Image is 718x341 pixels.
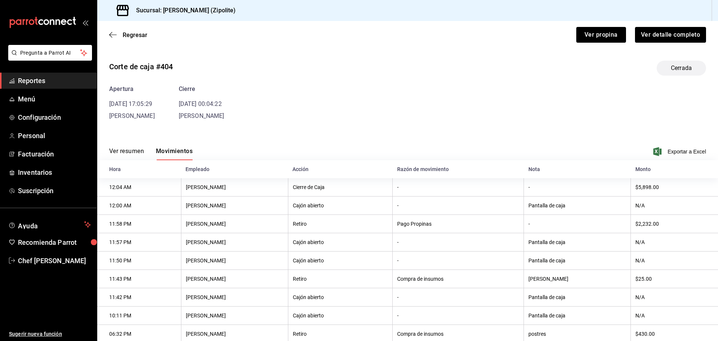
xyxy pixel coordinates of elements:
th: [PERSON_NAME] [181,307,288,325]
th: Retiro [288,215,393,233]
th: - [393,178,524,197]
th: Pantalla de caja [524,307,631,325]
th: Pantalla de caja [524,252,631,270]
th: Cajón abierto [288,288,393,307]
th: [PERSON_NAME] [181,288,288,307]
th: 11:50 PM [97,252,181,270]
th: 12:04 AM [97,178,181,197]
span: Pregunta a Parrot AI [20,49,80,57]
th: [PERSON_NAME] [181,178,288,197]
th: [PERSON_NAME] [181,252,288,270]
th: $2,232.00 [631,215,718,233]
span: [PERSON_NAME] [109,112,155,119]
th: - [393,252,524,270]
th: Cajón abierto [288,252,393,270]
th: Compra de insumos [393,270,524,288]
span: Configuración [18,112,91,122]
span: Suscripción [18,186,91,196]
th: N/A [631,233,718,252]
th: 12:00 AM [97,197,181,215]
th: N/A [631,252,718,270]
span: Cerrada [666,64,696,73]
button: Ver propina [576,27,626,43]
button: Pregunta a Parrot AI [8,45,92,61]
th: [PERSON_NAME] [181,197,288,215]
th: - [393,307,524,325]
th: Razón de movimiento [393,160,524,178]
th: Nota [524,160,631,178]
th: $25.00 [631,270,718,288]
th: Hora [97,160,181,178]
button: open_drawer_menu [82,19,88,25]
th: Pantalla de caja [524,197,631,215]
th: - [393,197,524,215]
th: N/A [631,307,718,325]
th: Cajón abierto [288,197,393,215]
th: Pantalla de caja [524,288,631,307]
th: - [393,233,524,252]
span: Inventarios [18,167,91,177]
div: navigation tabs [109,147,193,160]
th: Retiro [288,270,393,288]
button: Regresar [109,31,147,39]
th: - [393,288,524,307]
button: Exportar a Excel [655,147,706,156]
th: Cajón abierto [288,307,393,325]
button: Ver detalle completo [635,27,706,43]
div: Cierre [179,85,224,94]
th: Pantalla de caja [524,233,631,252]
button: Ver resumen [109,147,144,160]
span: Chef [PERSON_NAME] [18,256,91,266]
th: Pago Propinas [393,215,524,233]
span: Menú [18,94,91,104]
span: Personal [18,131,91,141]
a: Pregunta a Parrot AI [5,54,92,62]
th: Cajón abierto [288,233,393,252]
span: Facturación [18,149,91,159]
span: Sugerir nueva función [9,330,91,338]
button: Movimientos [156,147,193,160]
span: Recomienda Parrot [18,237,91,247]
th: Cierre de Caja [288,178,393,197]
th: N/A [631,197,718,215]
th: 11:58 PM [97,215,181,233]
span: Ayuda [18,220,81,229]
th: N/A [631,288,718,307]
div: Apertura [109,85,155,94]
th: $5,898.00 [631,178,718,197]
span: [PERSON_NAME] [179,112,224,119]
span: Regresar [123,31,147,39]
th: 11:42 PM [97,288,181,307]
th: Empleado [181,160,288,178]
time: [DATE] 17:05:29 [109,100,152,107]
th: 11:43 PM [97,270,181,288]
th: 10:11 PM [97,307,181,325]
th: - [524,215,631,233]
th: [PERSON_NAME] [524,270,631,288]
th: Monto [631,160,718,178]
th: [PERSON_NAME] [181,215,288,233]
h3: Sucursal: [PERSON_NAME] (Zipolite) [130,6,236,15]
time: [DATE] 00:04:22 [179,100,222,107]
div: Corte de caja #404 [109,61,173,72]
span: Reportes [18,76,91,86]
th: [PERSON_NAME] [181,270,288,288]
th: 11:57 PM [97,233,181,252]
th: [PERSON_NAME] [181,233,288,252]
th: Acción [288,160,393,178]
th: - [524,178,631,197]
